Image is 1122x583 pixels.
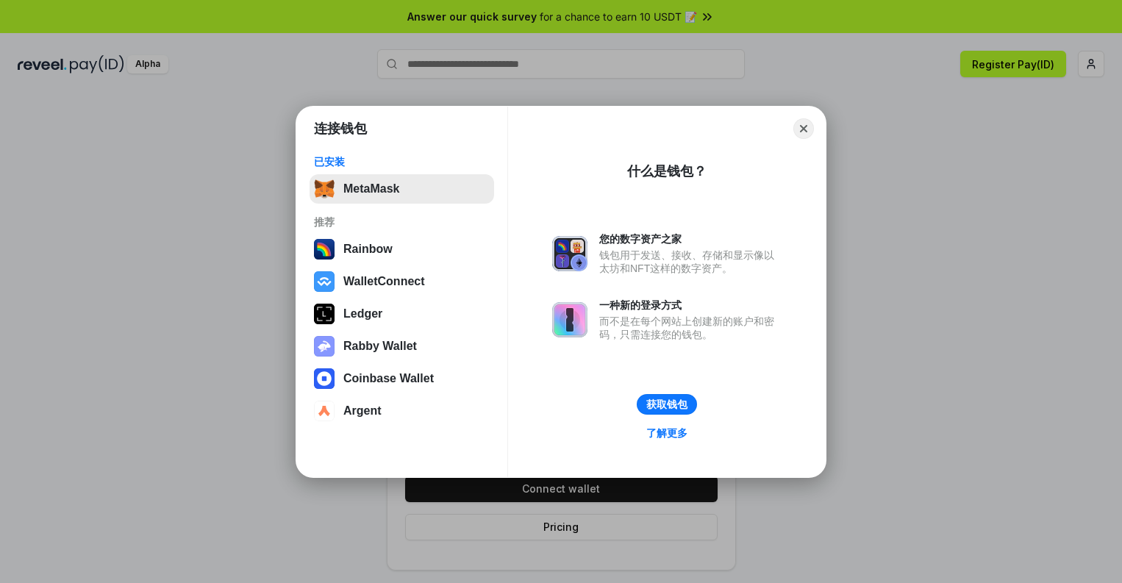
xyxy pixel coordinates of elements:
div: 什么是钱包？ [627,162,707,180]
a: 了解更多 [637,423,696,443]
div: Rabby Wallet [343,340,417,353]
div: 推荐 [314,215,490,229]
div: 一种新的登录方式 [599,298,782,312]
img: svg+xml,%3Csvg%20width%3D%2228%22%20height%3D%2228%22%20viewBox%3D%220%200%2028%2028%22%20fill%3D... [314,401,335,421]
button: WalletConnect [310,267,494,296]
img: svg+xml,%3Csvg%20xmlns%3D%22http%3A%2F%2Fwww.w3.org%2F2000%2Fsvg%22%20width%3D%2228%22%20height%3... [314,304,335,324]
img: svg+xml,%3Csvg%20width%3D%22120%22%20height%3D%22120%22%20viewBox%3D%220%200%20120%20120%22%20fil... [314,239,335,260]
img: svg+xml,%3Csvg%20width%3D%2228%22%20height%3D%2228%22%20viewBox%3D%220%200%2028%2028%22%20fill%3D... [314,368,335,389]
div: Ledger [343,307,382,321]
div: Argent [343,404,382,418]
div: 获取钱包 [646,398,687,411]
div: 而不是在每个网站上创建新的账户和密码，只需连接您的钱包。 [599,315,782,341]
img: svg+xml,%3Csvg%20xmlns%3D%22http%3A%2F%2Fwww.w3.org%2F2000%2Fsvg%22%20fill%3D%22none%22%20viewBox... [552,302,587,337]
div: WalletConnect [343,275,425,288]
div: Coinbase Wallet [343,372,434,385]
div: 已安装 [314,155,490,168]
button: Argent [310,396,494,426]
button: 获取钱包 [637,394,697,415]
button: Rainbow [310,235,494,264]
img: svg+xml,%3Csvg%20fill%3D%22none%22%20height%3D%2233%22%20viewBox%3D%220%200%2035%2033%22%20width%... [314,179,335,199]
button: Rabby Wallet [310,332,494,361]
div: 了解更多 [646,426,687,440]
div: MetaMask [343,182,399,196]
img: svg+xml,%3Csvg%20width%3D%2228%22%20height%3D%2228%22%20viewBox%3D%220%200%2028%2028%22%20fill%3D... [314,271,335,292]
button: Coinbase Wallet [310,364,494,393]
button: MetaMask [310,174,494,204]
button: Close [793,118,814,139]
img: svg+xml,%3Csvg%20xmlns%3D%22http%3A%2F%2Fwww.w3.org%2F2000%2Fsvg%22%20fill%3D%22none%22%20viewBox... [552,236,587,271]
div: 钱包用于发送、接收、存储和显示像以太坊和NFT这样的数字资产。 [599,248,782,275]
div: Rainbow [343,243,393,256]
h1: 连接钱包 [314,120,367,137]
button: Ledger [310,299,494,329]
img: svg+xml,%3Csvg%20xmlns%3D%22http%3A%2F%2Fwww.w3.org%2F2000%2Fsvg%22%20fill%3D%22none%22%20viewBox... [314,336,335,357]
div: 您的数字资产之家 [599,232,782,246]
